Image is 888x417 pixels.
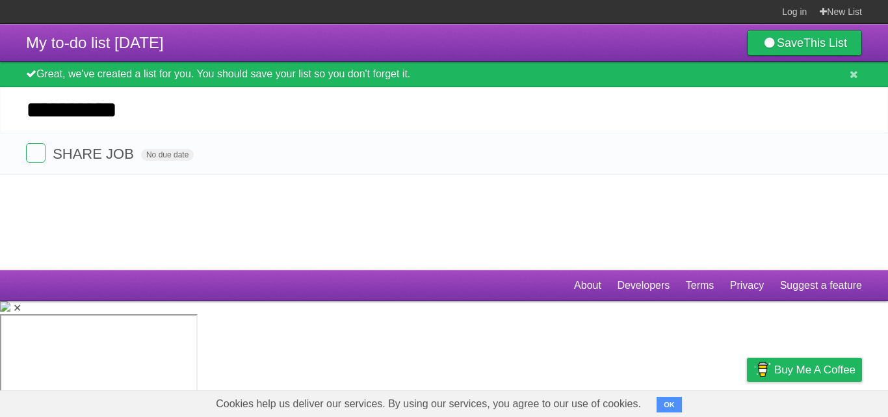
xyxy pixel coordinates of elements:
label: Star task [783,143,807,165]
img: Buy me a coffee [753,358,771,381]
label: Done [26,143,46,163]
b: This List [803,36,847,49]
span: Cookies help us deliver our services. By using our services, you agree to our use of cookies. [203,391,654,417]
span: No due date [141,149,194,161]
span: ✕ [13,303,21,314]
a: SaveThis List [747,30,862,56]
a: Developers [617,273,670,298]
a: About [574,273,601,298]
a: Buy me a coffee [747,358,862,382]
a: Privacy [730,273,764,298]
a: Suggest a feature [780,273,862,298]
a: Terms [686,273,714,298]
span: SHARE JOB [53,146,137,162]
span: Buy me a coffee [774,358,855,381]
span: My to-do list [DATE] [26,34,164,51]
button: OK [657,397,682,412]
